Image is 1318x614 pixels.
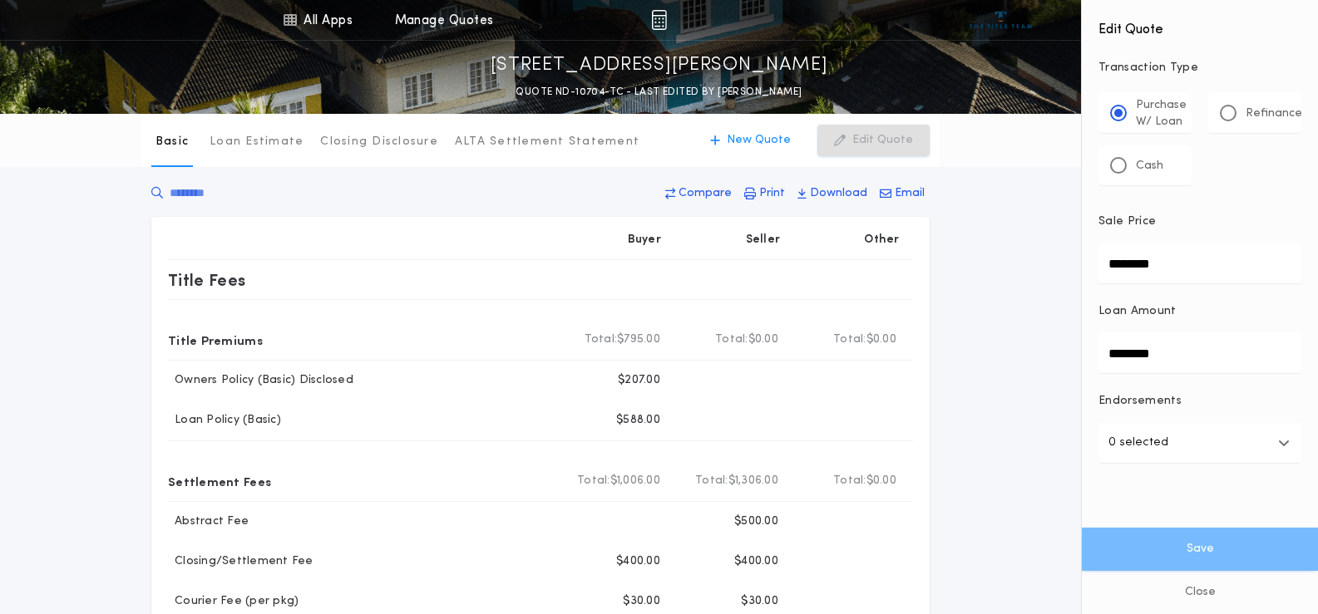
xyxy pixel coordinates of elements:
p: ALTA Settlement Statement [455,134,639,150]
button: Download [792,179,872,209]
p: QUOTE ND-10704-TC - LAST EDITED BY [PERSON_NAME] [516,84,802,101]
p: Download [810,185,867,202]
p: $400.00 [616,553,660,570]
button: New Quote [694,125,807,156]
p: Title Premiums [168,327,263,353]
p: $30.00 [623,593,660,610]
p: Settlement Fees [168,468,271,494]
span: $0.00 [866,473,896,489]
button: Close [1082,571,1318,614]
b: Total: [833,473,866,489]
p: Seller [746,232,781,248]
p: Closing/Settlement Fee [168,553,313,570]
span: $795.00 [617,332,660,348]
button: Edit Quote [817,125,930,156]
span: $1,006.00 [610,473,660,489]
b: Total: [577,473,610,489]
button: 0 selected [1098,423,1301,463]
button: Compare [660,179,737,209]
p: Sale Price [1098,214,1156,230]
p: Cash [1136,158,1163,174]
p: Basic [155,134,189,150]
b: Total: [833,332,866,348]
p: Email [895,185,925,202]
p: [STREET_ADDRESS][PERSON_NAME] [491,52,828,79]
p: Closing Disclosure [320,134,438,150]
p: Loan Amount [1098,303,1177,320]
p: Print [759,185,785,202]
p: Owners Policy (Basic) Disclosed [168,372,353,389]
p: New Quote [727,132,791,149]
button: Save [1082,528,1318,571]
input: Loan Amount [1098,333,1301,373]
p: Other [865,232,900,248]
p: Endorsements [1098,393,1301,410]
p: Edit Quote [852,132,913,149]
p: $400.00 [734,553,778,570]
input: Sale Price [1098,243,1301,283]
b: Total: [585,332,618,348]
h4: Edit Quote [1098,10,1301,40]
button: Email [875,179,930,209]
p: $588.00 [616,412,660,429]
p: Abstract Fee [168,513,249,530]
p: Loan Policy (Basic) [168,412,281,429]
p: 0 selected [1108,433,1168,453]
span: $1,306.00 [728,473,778,489]
p: Refinance [1246,106,1302,122]
p: Purchase W/ Loan [1136,97,1187,130]
p: Buyer [628,232,661,248]
p: Courier Fee (per pkg) [168,593,299,610]
p: $207.00 [618,372,660,389]
p: Transaction Type [1098,60,1301,76]
img: img [651,10,667,30]
p: Loan Estimate [210,134,304,150]
b: Total: [715,332,748,348]
p: $30.00 [741,593,778,610]
button: Print [739,179,790,209]
p: Title Fees [168,267,246,293]
p: $500.00 [734,513,778,530]
b: Total: [695,473,728,489]
span: $0.00 [748,332,778,348]
p: Compare [679,185,732,202]
img: vs-icon [970,12,1032,28]
span: $0.00 [866,332,896,348]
